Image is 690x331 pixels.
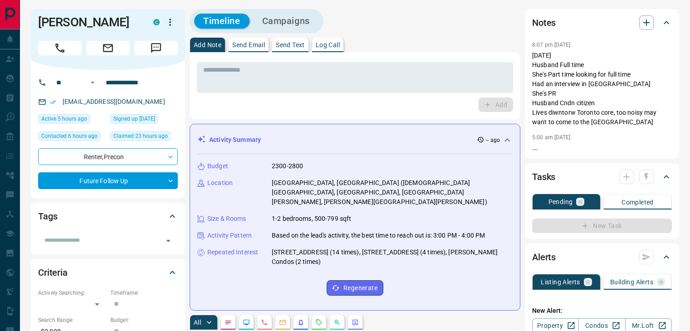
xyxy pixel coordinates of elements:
p: Budget: [110,316,178,324]
span: Email [86,41,130,55]
p: Budget [207,161,228,171]
p: All [194,319,201,326]
p: Actively Searching: [38,289,106,297]
svg: Requests [315,319,323,326]
button: Regenerate [327,280,383,296]
p: 2300-2800 [272,161,303,171]
div: Mon Aug 11 2025 [110,131,178,144]
p: Pending [548,199,573,205]
p: [GEOGRAPHIC_DATA], [GEOGRAPHIC_DATA] ([DEMOGRAPHIC_DATA][GEOGRAPHIC_DATA], [GEOGRAPHIC_DATA], [GE... [272,178,513,207]
p: 8:07 pm [DATE] [532,42,571,48]
button: Timeline [194,14,250,29]
div: Tue Aug 12 2025 [38,131,106,144]
div: Tue Oct 01 2024 [110,114,178,127]
span: Call [38,41,82,55]
div: Criteria [38,262,178,283]
p: Send Text [276,42,305,48]
button: Campaigns [253,14,319,29]
div: Future Follow Up [38,172,178,189]
div: Tasks [532,166,672,188]
p: Listing Alerts [541,279,580,285]
p: [STREET_ADDRESS] (14 times), [STREET_ADDRESS] (4 times), [PERSON_NAME] Condos (2 times) [272,248,513,267]
span: Active 5 hours ago [41,114,87,123]
h2: Tags [38,209,57,224]
div: Renter , Precon [38,148,178,165]
h2: Criteria [38,265,68,280]
svg: Lead Browsing Activity [243,319,250,326]
p: Repeated Interest [207,248,258,257]
p: 1-2 bedrooms, 500-799 sqft [272,214,351,224]
svg: Emails [279,319,286,326]
p: Size & Rooms [207,214,246,224]
svg: Opportunities [333,319,341,326]
p: 5:00 am [DATE] [532,134,571,141]
span: Claimed 23 hours ago [113,131,168,141]
p: Location [207,178,233,188]
div: Tue Aug 12 2025 [38,114,106,127]
p: Add Note [194,42,221,48]
h1: [PERSON_NAME] [38,15,140,29]
p: Based on the lead's activity, the best time to reach out is: 3:00 PM - 4:00 PM [272,231,485,240]
div: Activity Summary-- ago [197,131,513,148]
span: Message [134,41,178,55]
svg: Listing Alerts [297,319,304,326]
p: Activity Pattern [207,231,252,240]
div: condos.ca [153,19,160,25]
p: [DATE] Husband Full time She's Part time looking for full time Had an interview in [GEOGRAPHIC_DA... [532,51,672,127]
p: Building Alerts [610,279,653,285]
p: Timeframe: [110,289,178,297]
p: Log Call [316,42,340,48]
svg: Email Verified [50,99,56,105]
div: Alerts [532,246,672,268]
p: Completed [621,199,654,205]
p: Send Email [232,42,265,48]
p: New Alert: [532,306,672,316]
svg: Calls [261,319,268,326]
svg: Agent Actions [352,319,359,326]
button: Open [87,77,98,88]
span: Signed up [DATE] [113,114,155,123]
span: Contacted 6 hours ago [41,131,98,141]
p: -- ago [486,136,500,144]
button: Open [162,234,175,247]
a: [EMAIL_ADDRESS][DOMAIN_NAME] [63,98,165,105]
h2: Notes [532,15,556,30]
div: Tags [38,205,178,227]
p: Search Range: [38,316,106,324]
svg: Notes [225,319,232,326]
p: …. [532,143,672,153]
div: Notes [532,12,672,34]
h2: Alerts [532,250,556,264]
p: Activity Summary [209,135,261,145]
h2: Tasks [532,170,555,184]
